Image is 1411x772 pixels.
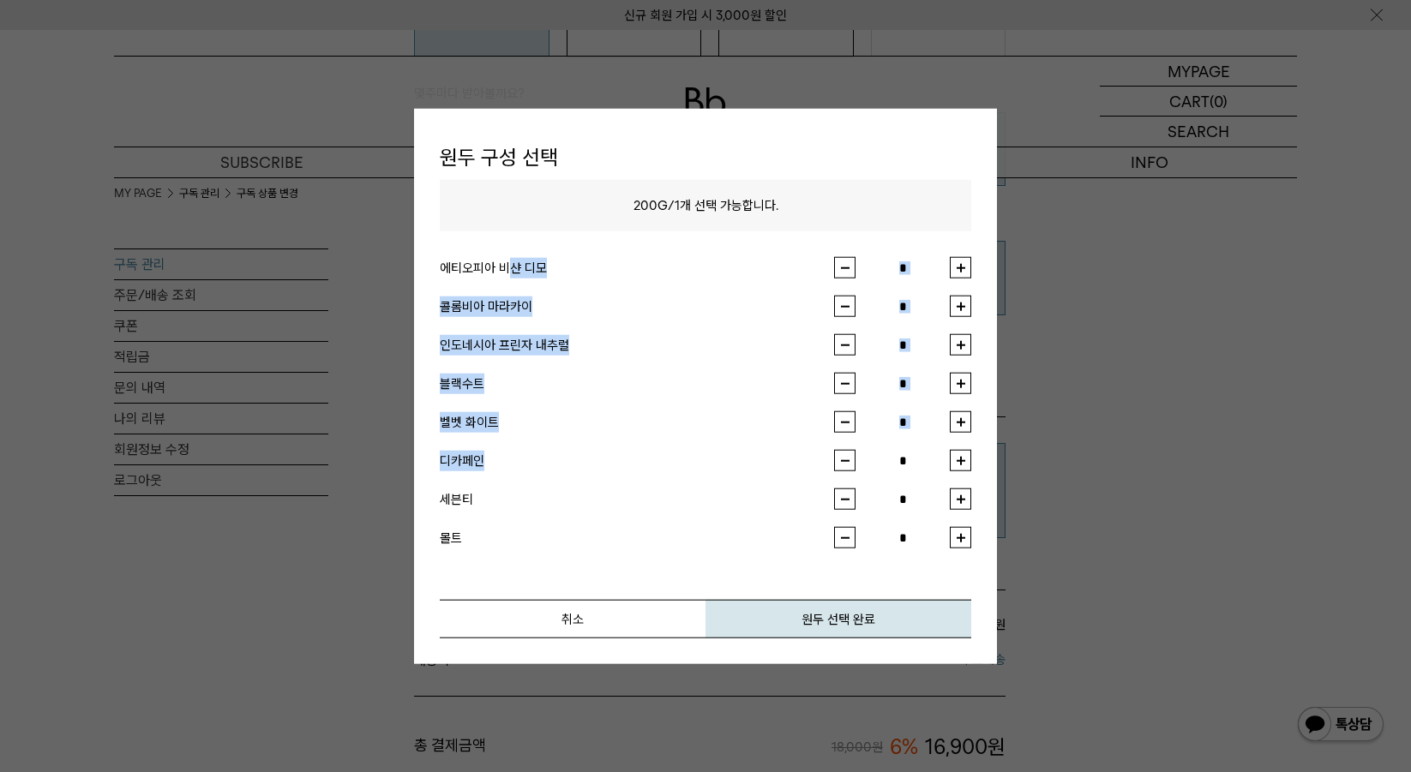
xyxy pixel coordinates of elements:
[675,198,680,213] span: 1
[440,334,834,355] div: 인도네시아 프린자 내추럴
[705,600,971,638] button: 원두 선택 완료
[440,527,834,548] div: 몰트
[440,450,834,470] div: 디카페인
[440,600,705,638] button: 취소
[440,257,834,278] div: 에티오피아 비샨 디모
[440,411,834,432] div: 벨벳 화이트
[440,488,834,509] div: 세븐티
[440,134,971,180] h1: 원두 구성 선택
[633,198,668,213] span: 200G
[440,373,834,393] div: 블랙수트
[440,180,971,231] p: / 개 선택 가능합니다.
[440,296,834,316] div: 콜롬비아 마라카이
